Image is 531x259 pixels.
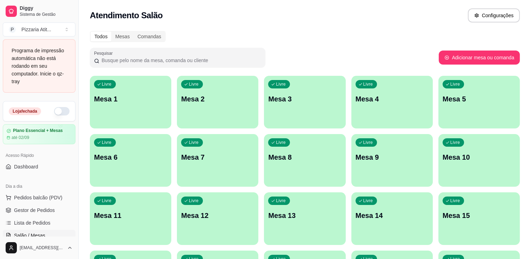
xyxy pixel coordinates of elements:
p: Mesa 8 [268,152,341,162]
span: Sistema de Gestão [20,12,73,17]
p: Mesa 4 [356,94,429,104]
p: Mesa 15 [443,211,516,220]
p: Livre [363,198,373,204]
p: Livre [450,198,460,204]
a: Dashboard [3,161,75,172]
p: Mesa 12 [181,211,254,220]
button: Select a team [3,22,75,36]
p: Livre [189,81,199,87]
p: Mesa 5 [443,94,516,104]
span: P [9,26,16,33]
button: LivreMesa 7 [177,134,258,187]
p: Mesa 2 [181,94,254,104]
span: Salão / Mesas [14,232,45,239]
button: LivreMesa 10 [438,134,520,187]
p: Mesa 11 [94,211,167,220]
a: Gestor de Pedidos [3,205,75,216]
button: [EMAIL_ADDRESS][DOMAIN_NAME] [3,239,75,256]
button: LivreMesa 11 [90,192,171,245]
p: Mesa 7 [181,152,254,162]
button: Configurações [468,8,520,22]
div: Acesso Rápido [3,150,75,161]
p: Livre [102,140,112,145]
article: até 02/09 [12,135,29,140]
p: Livre [363,81,373,87]
p: Mesa 9 [356,152,429,162]
div: Programa de impressão automática não está rodando em seu computador. Inicie o qz-tray [12,47,67,85]
button: Adicionar mesa ou comanda [439,51,520,65]
div: Loja fechada [9,107,41,115]
label: Pesquisar [94,50,115,56]
button: Alterar Status [54,107,69,115]
button: LivreMesa 13 [264,192,345,245]
button: Pedidos balcão (PDV) [3,192,75,203]
p: Livre [189,198,199,204]
p: Mesa 3 [268,94,341,104]
p: Livre [189,140,199,145]
a: Plano Essencial + Mesasaté 02/09 [3,124,75,144]
article: Plano Essencial + Mesas [13,128,63,133]
p: Livre [102,198,112,204]
button: LivreMesa 3 [264,76,345,128]
button: LivreMesa 14 [351,192,433,245]
p: Mesa 14 [356,211,429,220]
div: Pizzaria Atit ... [21,26,51,33]
button: LivreMesa 1 [90,76,171,128]
p: Mesa 6 [94,152,167,162]
p: Livre [276,198,286,204]
button: LivreMesa 5 [438,76,520,128]
a: DiggySistema de Gestão [3,3,75,20]
p: Livre [450,140,460,145]
a: Salão / Mesas [3,230,75,241]
p: Livre [450,81,460,87]
span: Pedidos balcão (PDV) [14,194,62,201]
p: Livre [276,140,286,145]
span: Lista de Pedidos [14,219,51,226]
span: Dashboard [14,163,38,170]
p: Livre [276,81,286,87]
h2: Atendimento Salão [90,10,162,21]
button: LivreMesa 12 [177,192,258,245]
button: LivreMesa 4 [351,76,433,128]
p: Livre [363,140,373,145]
div: Dia a dia [3,181,75,192]
button: LivreMesa 6 [90,134,171,187]
a: Lista de Pedidos [3,217,75,228]
button: LivreMesa 9 [351,134,433,187]
div: Todos [91,32,111,41]
p: Mesa 13 [268,211,341,220]
span: Gestor de Pedidos [14,207,55,214]
input: Pesquisar [99,57,261,64]
button: LivreMesa 2 [177,76,258,128]
p: Mesa 10 [443,152,516,162]
button: LivreMesa 8 [264,134,345,187]
span: [EMAIL_ADDRESS][DOMAIN_NAME] [20,245,64,251]
div: Comandas [134,32,165,41]
button: LivreMesa 15 [438,192,520,245]
p: Livre [102,81,112,87]
p: Mesa 1 [94,94,167,104]
span: Diggy [20,5,73,12]
div: Mesas [111,32,133,41]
